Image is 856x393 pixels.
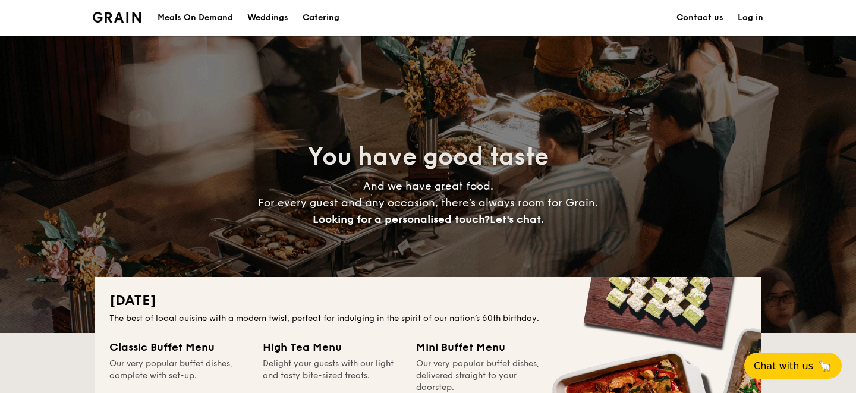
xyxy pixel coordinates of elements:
img: Grain [93,12,141,23]
div: Delight your guests with our light and tasty bite-sized treats. [263,358,402,382]
div: Our very popular buffet dishes, complete with set-up. [109,358,248,382]
span: 🦙 [818,359,832,373]
span: Let's chat. [490,213,544,226]
button: Chat with us🦙 [744,353,842,379]
div: Mini Buffet Menu [416,339,555,356]
div: Classic Buffet Menu [109,339,248,356]
h2: [DATE] [109,291,747,310]
a: Logotype [93,12,141,23]
div: High Tea Menu [263,339,402,356]
div: The best of local cuisine with a modern twist, perfect for indulging in the spirit of our nation’... [109,313,747,325]
span: Chat with us [754,360,813,372]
